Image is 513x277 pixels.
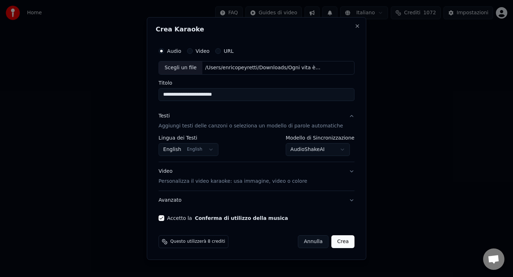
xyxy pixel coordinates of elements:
div: /Users/enricopeyretti/Downloads/Ogni vita è grande (Remix).mp3 [202,64,323,71]
button: VideoPersonalizza il video karaoke: usa immagine, video o colore [159,162,354,191]
div: TestiAggiungi testi delle canzoni o seleziona un modello di parole automatiche [159,135,354,162]
div: Scegli un file [159,61,202,74]
p: Personalizza il video karaoke: usa immagine, video o colore [159,178,307,185]
label: Video [196,49,209,54]
label: URL [224,49,234,54]
button: Annulla [298,235,329,248]
span: Questo utilizzerà 8 crediti [170,239,225,245]
div: Video [159,168,307,185]
label: Accetto la [167,216,288,221]
p: Aggiungi testi delle canzoni o seleziona un modello di parole automatiche [159,122,343,130]
label: Modello di Sincronizzazione [286,135,354,140]
label: Titolo [159,80,354,85]
label: Lingua dei Testi [159,135,218,140]
h2: Crea Karaoke [156,26,357,32]
button: Crea [332,235,354,248]
div: Testi [159,112,170,120]
button: TestiAggiungi testi delle canzoni o seleziona un modello di parole automatiche [159,107,354,135]
button: Avanzato [159,191,354,210]
button: Accetto la [195,216,288,221]
label: Audio [167,49,181,54]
